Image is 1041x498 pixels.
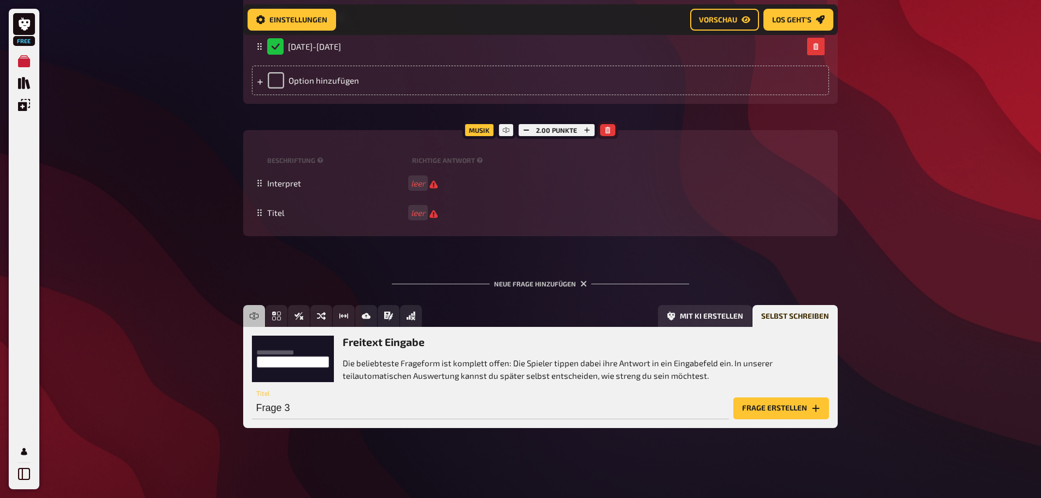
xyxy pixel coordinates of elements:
[772,16,811,24] span: Los geht's
[412,156,485,165] small: Richtige Antwort
[658,305,752,327] button: Mit KI erstellen
[733,397,829,419] button: Frage erstellen
[411,178,425,188] i: leer
[252,397,729,419] input: Titel
[699,16,737,24] span: Vorschau
[252,66,829,95] div: Option hinzufügen
[248,9,336,31] button: Einstellungen
[288,42,341,51] span: [DATE]-[DATE]
[267,208,284,218] span: Titel
[13,94,35,116] a: Einblendungen
[267,178,301,188] span: Interpret
[462,121,496,139] div: Musik
[378,305,399,327] button: Prosa (Langtext)
[267,156,408,165] small: Beschriftung
[288,305,310,327] button: Wahr / Falsch
[266,305,287,327] button: Einfachauswahl
[690,9,759,31] button: Vorschau
[392,262,689,296] div: Neue Frage hinzufügen
[400,305,422,327] button: Offline Frage
[343,336,829,348] h3: Freitext Eingabe
[310,305,332,327] button: Sortierfrage
[14,38,34,44] span: Free
[355,305,377,327] button: Bild-Antwort
[763,9,833,31] button: Los geht's
[13,72,35,94] a: Quiz Sammlung
[13,441,35,462] a: Profil
[333,305,355,327] button: Schätzfrage
[752,305,838,327] button: Selbst schreiben
[13,50,35,72] a: Meine Quizze
[343,357,829,382] p: Die beliebteste Frageform ist komplett offen: Die Spieler tippen dabei ihre Antwort in ein Eingab...
[516,121,597,139] div: 2.00 Punkte
[243,305,265,327] button: Freitext Eingabe
[411,208,425,218] i: leer
[269,16,327,24] span: Einstellungen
